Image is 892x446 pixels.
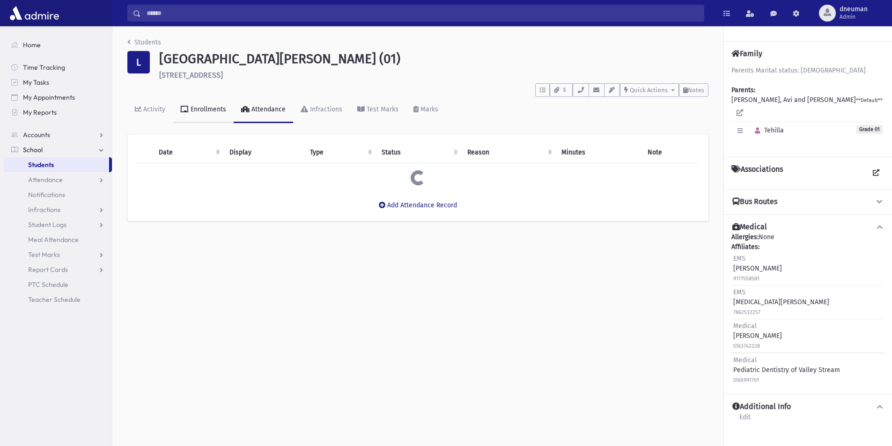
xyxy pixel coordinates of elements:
a: Enrollments [173,97,234,123]
span: Accounts [23,131,50,139]
small: 5163742228 [733,343,760,349]
th: Reason [462,142,556,163]
th: Display [224,142,304,163]
a: My Reports [4,105,112,120]
span: Test Marks [28,250,60,259]
span: School [23,146,43,154]
small: 7862532257 [733,309,760,315]
span: Student Logs [28,220,66,229]
a: Test Marks [4,247,112,262]
span: Infractions [28,205,60,214]
span: My Appointments [23,93,75,102]
span: Attendance [28,175,63,184]
a: Test Marks [350,97,406,123]
b: Allergies: [731,233,759,241]
span: Admin [840,13,868,21]
small: 9177558581 [733,276,759,282]
div: [MEDICAL_DATA][PERSON_NAME] [733,287,829,317]
div: Test Marks [365,105,398,113]
span: Home [23,41,41,49]
span: 5 [560,86,568,95]
h4: Family [731,49,762,58]
b: Affiliates: [731,243,759,251]
span: Notifications [28,190,65,199]
h1: [GEOGRAPHIC_DATA][PERSON_NAME] (01) [159,51,708,67]
a: Infractions [293,97,350,123]
button: Additional Info [731,402,885,412]
a: Activity [127,97,173,123]
a: School [4,142,112,157]
a: Home [4,37,112,52]
span: Quick Actions [630,87,668,94]
span: Report Cards [28,265,68,274]
span: Medical [733,322,757,330]
div: Attendance [250,105,286,113]
a: Attendance [4,172,112,187]
button: Medical [731,222,885,232]
a: Teacher Schedule [4,292,112,307]
a: Students [127,38,161,46]
span: Medical [733,356,757,364]
small: 5165991701 [733,377,759,383]
h6: [STREET_ADDRESS] [159,71,708,80]
div: L [127,51,150,73]
div: None [731,232,885,387]
a: Time Tracking [4,60,112,75]
a: Infractions [4,202,112,217]
div: Infractions [308,105,342,113]
button: Add Attendance Record [373,197,463,214]
div: Pediatric Dentistry of Valley Stream [733,355,840,385]
span: Tehilla [751,126,784,134]
th: Status [376,142,462,163]
span: Meal Attendance [28,235,79,244]
span: My Reports [23,108,57,117]
span: Notes [688,87,704,94]
span: dneuman [840,6,868,13]
a: Notifications [4,187,112,202]
th: Date [153,142,224,163]
h4: Associations [731,165,783,182]
button: Notes [679,83,708,97]
button: 5 [550,83,573,97]
button: Quick Actions [620,83,679,97]
div: [PERSON_NAME], Avi and [PERSON_NAME] [731,66,885,149]
a: Marks [406,97,446,123]
span: Students [28,161,54,169]
a: Accounts [4,127,112,142]
th: Minutes [556,142,642,163]
th: Note [642,142,701,163]
div: [PERSON_NAME] [733,254,782,283]
th: Type [304,142,376,163]
div: Parents Marital status: [DEMOGRAPHIC_DATA] [731,66,885,75]
button: Bus Routes [731,197,885,207]
a: Meal Attendance [4,232,112,247]
h4: Bus Routes [732,197,777,207]
input: Search [141,5,704,22]
img: AdmirePro [7,4,61,22]
a: Edit [739,412,751,429]
a: Attendance [234,97,293,123]
span: Time Tracking [23,63,65,72]
a: Report Cards [4,262,112,277]
div: [PERSON_NAME] [733,321,782,351]
span: Grade 01 [856,125,883,134]
span: EMS [733,255,745,263]
a: My Tasks [4,75,112,90]
a: PTC Schedule [4,277,112,292]
a: View all Associations [868,165,885,182]
div: Enrollments [189,105,226,113]
span: PTC Schedule [28,280,68,289]
span: EMS [733,288,745,296]
span: Teacher Schedule [28,295,81,304]
b: Parents: [731,86,755,94]
a: Student Logs [4,217,112,232]
h4: Medical [732,222,767,232]
div: Marks [419,105,438,113]
div: Activity [141,105,165,113]
a: My Appointments [4,90,112,105]
a: Students [4,157,109,172]
span: My Tasks [23,78,49,87]
h4: Additional Info [732,402,791,412]
nav: breadcrumb [127,37,161,51]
